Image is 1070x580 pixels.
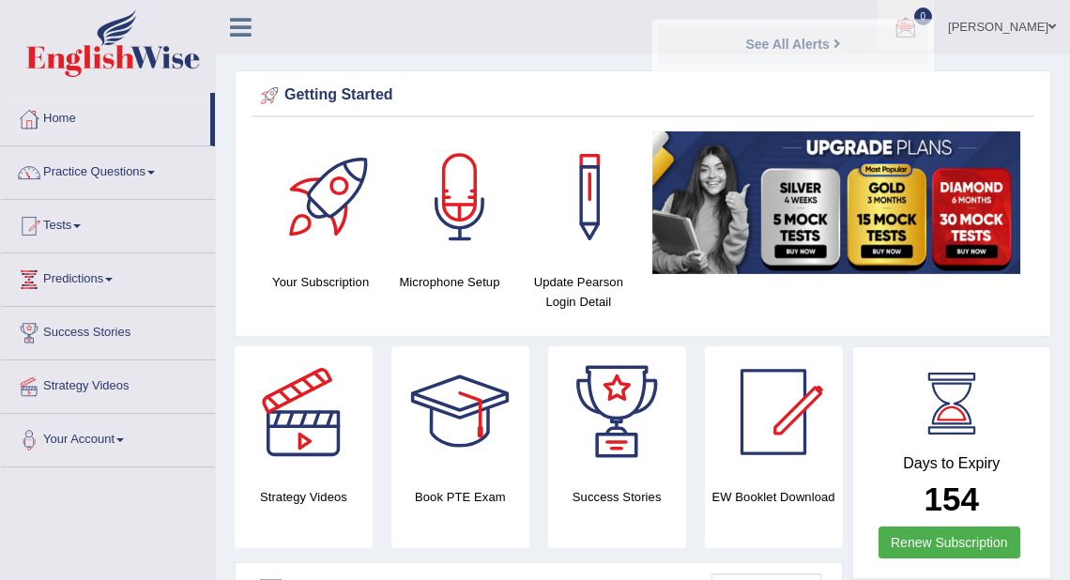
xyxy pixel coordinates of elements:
[652,131,1020,274] img: small5.jpg
[1,307,215,354] a: Success Stories
[1,200,215,247] a: Tests
[914,8,933,25] span: 0
[879,527,1020,558] a: Renew Subscription
[524,272,634,312] h4: Update Pearson Login Detail
[1,414,215,461] a: Your Account
[1,93,210,140] a: Home
[745,71,829,86] strong: See All Alerts
[874,455,1031,472] h4: Days to Expiry
[235,487,373,507] h4: Strategy Videos
[1,253,215,300] a: Predictions
[705,487,843,507] h4: EW Booklet Download
[391,487,529,507] h4: Book PTE Exam
[1,146,215,193] a: Practice Questions
[266,272,375,292] h4: Your Subscription
[394,272,504,292] h4: Microphone Setup
[741,69,845,89] a: See All Alerts
[925,481,979,517] b: 154
[256,82,1030,110] div: Getting Started
[1,360,215,407] a: Strategy Videos
[548,487,686,507] h4: Success Stories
